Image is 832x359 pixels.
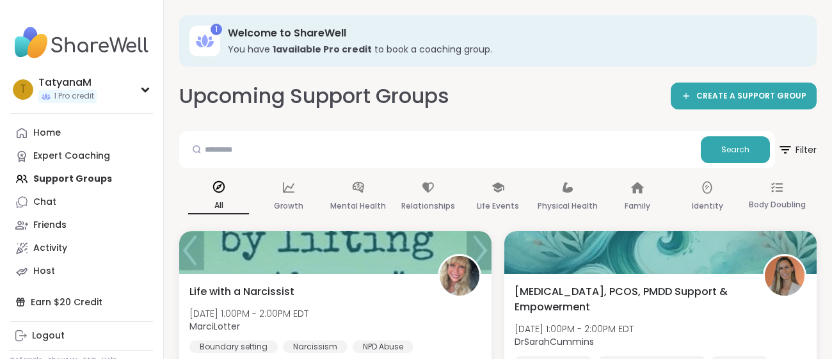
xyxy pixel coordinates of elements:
[440,256,479,296] img: MarciLotter
[38,76,97,90] div: TatyanaM
[778,134,817,165] span: Filter
[20,81,26,98] span: T
[671,83,817,109] a: CREATE A SUPPORT GROUP
[538,198,598,214] p: Physical Health
[10,191,153,214] a: Chat
[189,340,278,353] div: Boundary setting
[188,198,249,214] p: All
[273,43,372,56] b: 1 available Pro credit
[401,198,455,214] p: Relationships
[33,219,67,232] div: Friends
[10,122,153,145] a: Home
[179,82,449,111] h2: Upcoming Support Groups
[33,127,61,140] div: Home
[33,150,110,163] div: Expert Coaching
[701,136,770,163] button: Search
[515,335,594,348] b: DrSarahCummins
[10,260,153,283] a: Host
[189,320,240,333] b: MarciLotter
[228,43,799,56] h3: You have to book a coaching group.
[10,291,153,314] div: Earn $20 Credit
[721,144,749,156] span: Search
[625,198,650,214] p: Family
[54,91,94,102] span: 1 Pro credit
[32,330,65,342] div: Logout
[765,256,804,296] img: DrSarahCummins
[10,237,153,260] a: Activity
[283,340,348,353] div: Narcissism
[515,323,634,335] span: [DATE] 1:00PM - 2:00PM EDT
[189,307,308,320] span: [DATE] 1:00PM - 2:00PM EDT
[33,196,56,209] div: Chat
[10,214,153,237] a: Friends
[477,198,519,214] p: Life Events
[330,198,386,214] p: Mental Health
[353,340,413,353] div: NPD Abuse
[228,26,799,40] h3: Welcome to ShareWell
[211,24,222,35] div: 1
[696,91,806,102] span: CREATE A SUPPORT GROUP
[189,284,294,299] span: Life with a Narcissist
[10,20,153,65] img: ShareWell Nav Logo
[692,198,723,214] p: Identity
[33,265,55,278] div: Host
[515,284,749,315] span: [MEDICAL_DATA], PCOS, PMDD Support & Empowerment
[10,145,153,168] a: Expert Coaching
[778,131,817,168] button: Filter
[274,198,303,214] p: Growth
[749,197,806,212] p: Body Doubling
[33,242,67,255] div: Activity
[10,324,153,347] a: Logout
